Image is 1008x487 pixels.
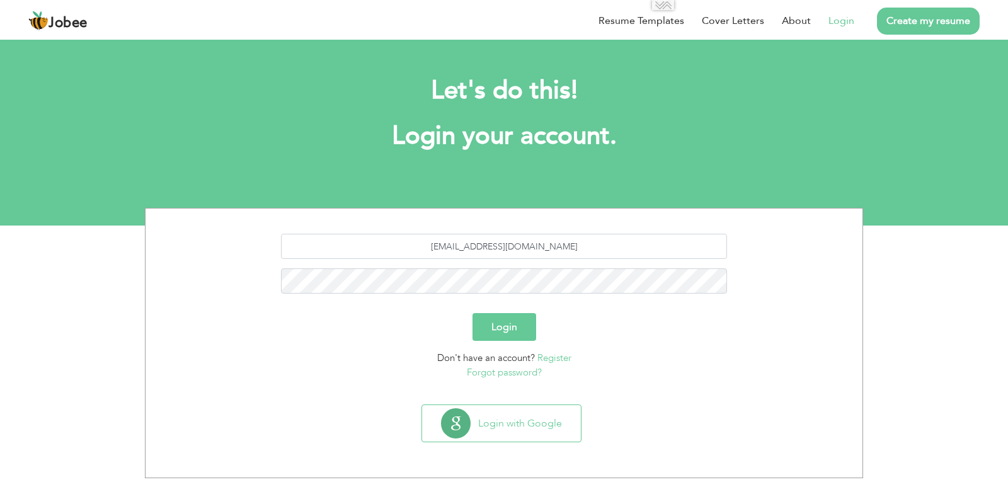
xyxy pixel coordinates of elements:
[702,13,764,28] a: Cover Letters
[28,11,88,31] a: Jobee
[472,313,536,341] button: Login
[164,120,844,152] h1: Login your account.
[422,405,581,442] button: Login with Google
[281,234,728,259] input: Email
[782,13,811,28] a: About
[49,16,88,30] span: Jobee
[437,352,535,364] span: Don't have an account?
[537,352,571,364] a: Register
[164,74,844,107] h2: Let's do this!
[828,13,854,28] a: Login
[598,13,684,28] a: Resume Templates
[467,366,542,379] a: Forgot password?
[28,11,49,31] img: jobee.io
[877,8,980,35] a: Create my resume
